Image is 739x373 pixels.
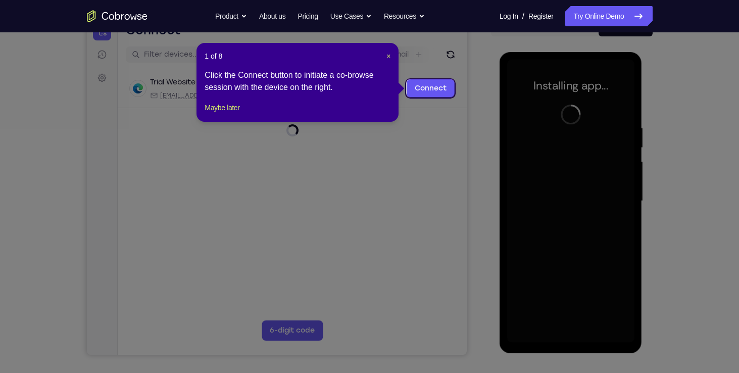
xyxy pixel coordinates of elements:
[63,75,182,83] div: Email
[320,63,368,81] a: Connect
[6,53,24,71] a: Settings
[114,65,116,67] div: New devices found.
[565,6,652,26] a: Try Online Demo
[259,6,285,26] a: About us
[330,6,372,26] button: Use Cases
[31,53,380,92] div: Open device details
[298,6,318,26] a: Pricing
[256,75,282,83] span: +11 more
[304,33,322,43] label: Email
[87,10,147,22] a: Go to the home page
[6,29,24,48] a: Sessions
[198,75,250,83] span: Cobrowse demo
[113,62,139,70] div: Online
[175,304,236,324] button: 6-digit code
[528,6,553,26] a: Register
[73,75,182,83] span: web@example.com
[215,6,247,26] button: Product
[188,75,250,83] div: App
[386,51,390,61] button: Close Tour
[6,6,24,24] a: Connect
[201,33,232,43] label: demo_id
[39,6,94,22] h1: Connect
[384,6,425,26] button: Resources
[205,102,239,114] button: Maybe later
[57,33,184,43] input: Filter devices...
[386,52,390,60] span: ×
[205,69,390,94] div: Click the Connect button to initiate a co-browse session with the device on the right.
[522,10,524,22] span: /
[205,51,222,61] span: 1 of 8
[63,61,109,71] div: Trial Website
[500,6,518,26] a: Log In
[356,30,372,46] button: Refresh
